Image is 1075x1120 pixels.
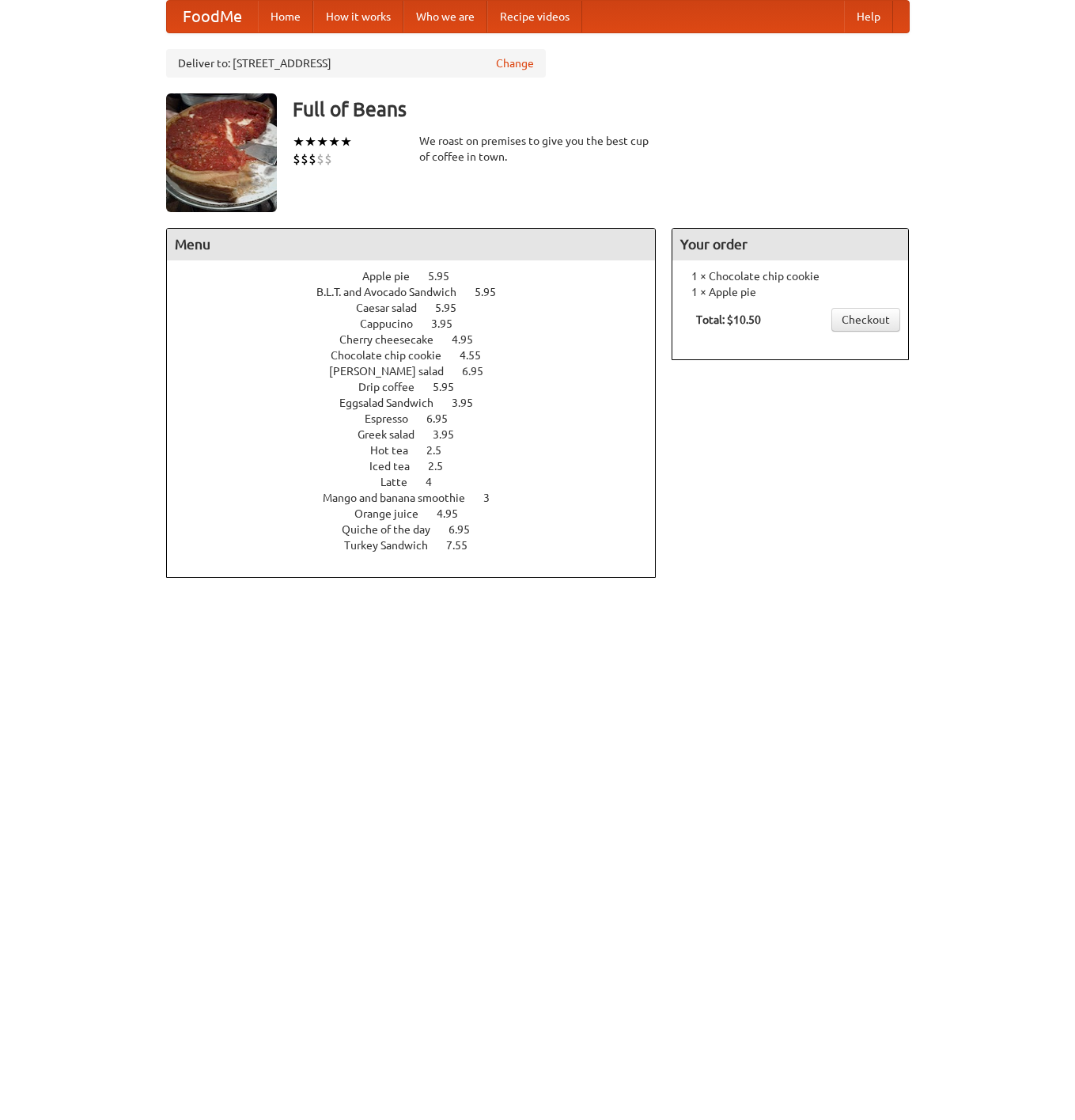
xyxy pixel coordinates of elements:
[449,523,486,536] span: 6.95
[428,270,465,283] span: 5.95
[324,150,332,168] li: $
[696,313,761,326] b: Total: $10.50
[316,286,525,298] a: B.L.T. and Avocado Sandwich 5.95
[370,444,471,457] a: Hot tea 2.5
[316,286,472,298] span: B.L.T. and Avocado Sandwich
[369,460,426,473] span: Iced tea
[426,476,448,488] span: 4
[462,365,499,378] span: 6.95
[831,308,900,332] a: Checkout
[365,412,477,425] a: Espresso 6.95
[166,49,546,78] div: Deliver to: [STREET_ADDRESS]
[446,539,483,552] span: 7.55
[358,381,483,393] a: Drip coffee 5.95
[331,349,457,362] span: Chocolate chip cookie
[293,93,910,125] h3: Full of Beans
[428,460,459,473] span: 2.5
[452,333,489,346] span: 4.95
[380,476,461,488] a: Latte 4
[680,268,900,284] li: 1 × Chocolate chip cookie
[460,349,497,362] span: 4.55
[358,428,483,441] a: Greek salad 3.95
[167,229,656,260] h4: Menu
[339,397,502,409] a: Eggsalad Sandwich 3.95
[339,333,449,346] span: Cherry cheesecake
[166,93,277,212] img: angular.jpg
[344,539,444,552] span: Turkey Sandwich
[331,349,510,362] a: Chocolate chip cookie 4.55
[358,381,430,393] span: Drip coffee
[301,150,308,168] li: $
[340,133,352,150] li: ★
[342,523,499,536] a: Quiche of the day 6.95
[672,229,908,260] h4: Your order
[358,428,430,441] span: Greek salad
[339,333,502,346] a: Cherry cheesecake 4.95
[370,444,424,457] span: Hot tea
[426,444,457,457] span: 2.5
[167,1,258,32] a: FoodMe
[293,133,305,150] li: ★
[316,150,324,168] li: $
[356,302,486,314] a: Caesar salad 5.95
[431,317,468,330] span: 3.95
[329,365,460,378] span: [PERSON_NAME] salad
[403,1,487,32] a: Who we are
[452,397,489,409] span: 3.95
[433,428,470,441] span: 3.95
[369,460,472,473] a: Iced tea 2.5
[362,270,426,283] span: Apple pie
[435,302,472,314] span: 5.95
[360,317,429,330] span: Cappucino
[419,133,657,165] div: We roast on premises to give you the best cup of coffee in town.
[362,270,479,283] a: Apple pie 5.95
[354,507,487,520] a: Orange juice 4.95
[487,1,582,32] a: Recipe videos
[258,1,313,32] a: Home
[308,150,316,168] li: $
[313,1,403,32] a: How it works
[483,492,505,504] span: 3
[328,133,340,150] li: ★
[360,317,482,330] a: Cappucino 3.95
[323,492,519,504] a: Mango and banana smoothie 3
[433,381,470,393] span: 5.95
[844,1,893,32] a: Help
[356,302,433,314] span: Caesar salad
[680,284,900,300] li: 1 × Apple pie
[354,507,434,520] span: Orange juice
[305,133,316,150] li: ★
[496,55,534,71] a: Change
[293,150,301,168] li: $
[316,133,328,150] li: ★
[437,507,474,520] span: 4.95
[365,412,424,425] span: Espresso
[344,539,497,552] a: Turkey Sandwich 7.55
[323,492,481,504] span: Mango and banana smoothie
[339,397,449,409] span: Eggsalad Sandwich
[426,412,464,425] span: 6.95
[380,476,423,488] span: Latte
[342,523,446,536] span: Quiche of the day
[475,286,512,298] span: 5.95
[329,365,513,378] a: [PERSON_NAME] salad 6.95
